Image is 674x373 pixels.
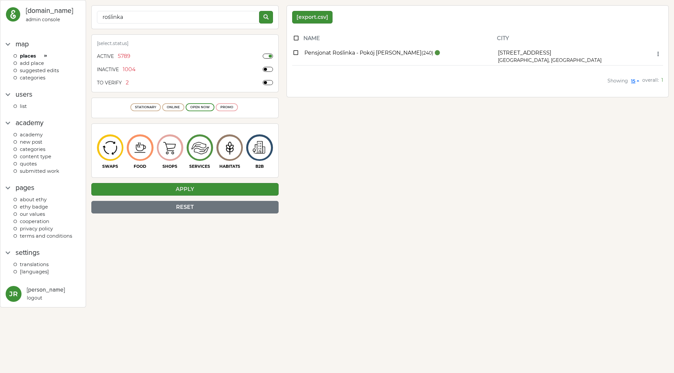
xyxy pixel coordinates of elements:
[219,137,241,158] img: icon-image
[20,233,72,239] span: Terms and conditions
[167,105,180,110] div: ONLINE
[16,248,40,258] div: settings
[20,218,49,224] span: Cooperation
[20,204,48,210] span: Ethy badge
[97,11,259,23] input: Search
[135,105,156,110] div: STATIONARY
[642,77,659,83] span: overall:
[97,66,119,73] div: Inactive
[20,60,44,66] span: ADD PLACE
[26,6,73,16] div: [DOMAIN_NAME]
[607,78,628,84] span: Showing
[628,76,642,86] button: 15
[20,132,43,138] span: Academy
[20,161,37,167] span: Quotes
[661,77,663,83] span: 1
[126,79,129,87] span: 2
[16,183,34,193] div: Pages
[20,53,36,59] span: Places
[190,105,210,110] div: OPEN NOW
[27,295,65,302] div: logout
[20,226,53,232] span: Privacy policy
[93,40,277,47] div: [select.status]
[129,140,151,156] img: icon-image
[16,118,43,128] div: academy
[6,286,22,302] button: JR
[159,137,181,158] img: icon-image
[123,66,136,73] span: 1004
[20,146,45,152] span: Categories
[20,261,49,267] span: Translations
[20,154,51,160] span: CONTENT TYPE
[20,168,59,174] span: Submitted work
[91,183,279,196] div: APPLY
[97,53,114,60] div: Active
[220,105,233,110] div: PROMO
[157,163,183,169] div: SHOPS
[118,52,130,60] span: 5789
[20,75,45,81] span: categories
[16,39,29,50] div: map
[97,163,123,169] div: SWAPS
[6,7,21,22] img: ethy-logo
[16,89,32,100] div: Users
[20,269,49,275] span: [languages]
[497,29,645,48] th: city
[303,29,496,48] th: name
[20,197,47,203] span: About Ethy
[216,163,243,169] div: HABITATS
[27,286,65,295] div: [PERSON_NAME]
[97,79,122,86] div: TO VERIFY
[498,49,644,57] div: [STREET_ADDRESS]
[304,50,433,56] span: Pensjonat Roślinka - Pokój [PERSON_NAME]
[246,163,273,169] div: B2B
[187,163,213,169] div: SERVICES
[20,139,42,145] span: New post
[422,50,433,56] small: (240)
[20,211,45,217] span: Our values
[91,201,279,213] div: RESET
[26,16,73,23] div: admin console
[99,138,121,157] img: icon-image
[20,103,27,109] span: list
[127,163,153,169] div: FOOD
[498,57,644,64] div: [GEOGRAPHIC_DATA], [GEOGRAPHIC_DATA]
[292,11,333,23] button: [export.csv]
[248,138,271,158] img: icon-image
[20,68,59,73] span: Suggested edits
[189,137,211,159] img: icon-image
